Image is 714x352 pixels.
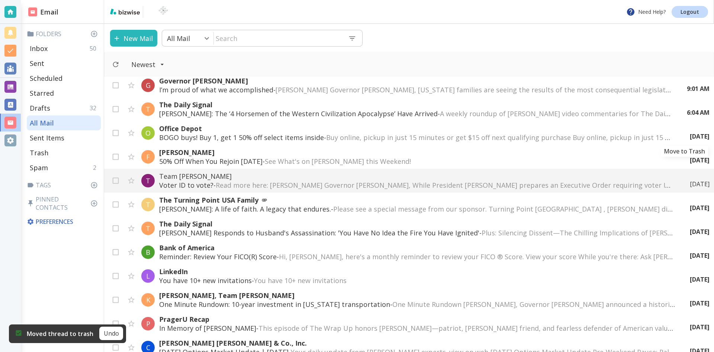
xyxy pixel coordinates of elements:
[146,224,150,233] p: T
[690,204,710,212] p: [DATE]
[27,56,101,71] div: Sent
[254,276,506,285] span: You have 10+ new invitations ͏ ͏ ͏ ͏ ͏ ͏ ͏ ͏ ͏ ͏ ͏ ͏ ͏ ͏ ͏ ͏ ͏ ͏ ͏ ͏ ͏ ͏ ͏ ͏ ͏ ͏ ͏ ͏ ͏ ͏ ͏ ͏ ͏ ͏ ...
[159,324,675,333] p: In Memory of [PERSON_NAME] -
[109,58,122,71] button: Refresh
[146,176,150,185] p: T
[30,44,48,53] p: Inbox
[27,71,101,86] div: Scheduled
[690,251,710,260] p: [DATE]
[159,172,675,181] p: Team [PERSON_NAME]
[159,243,675,252] p: Bank of America
[27,330,93,338] p: Moved thread to trash
[30,163,48,172] p: Spam
[690,180,710,188] p: [DATE]
[30,133,64,142] p: Sent Items
[159,196,675,204] p: The Turning Point USA Family
[110,30,157,47] button: New Mail
[159,109,672,118] p: [PERSON_NAME]: The ‘4 Horsemen of the Western Civilization Apocalypse’ Have Arrived -
[690,323,710,331] p: [DATE]
[681,9,699,15] p: Logout
[146,248,150,257] p: B
[99,327,123,340] button: Undo
[159,300,675,309] p: One Minute Rundown: 10-year investment in [US_STATE] transportation -
[159,315,675,324] p: PragerU Recap
[672,6,708,18] a: Logout
[690,132,710,140] p: [DATE]
[159,228,675,237] p: [PERSON_NAME] Responds to Husband's Assassination: 'You Have No Idea the Fire You Have Ignited' -
[690,228,710,236] p: [DATE]
[27,145,101,160] div: Trash
[28,7,37,16] img: DashboardSidebarEmail.svg
[626,7,666,16] p: Need Help?
[159,157,675,166] p: 50% Off When You Rejoin [DATE] -
[30,74,62,83] p: Scheduled
[159,124,675,133] p: Office Depot
[90,104,99,112] p: 32
[159,267,675,276] p: LinkedIn
[27,115,101,130] div: All Mail
[265,157,558,166] span: See What's on [PERSON_NAME] this Weekend! ͏ ‌ ﻿ ͏ ‌ ﻿ ͏ ‌ ﻿ ͏ ‌ ﻿ ͏ ‌ ﻿ ͏ ‌ ﻿ ͏ ‌ ﻿ ͏ ‌ ﻿ ͏ ‌ ﻿ ͏...
[30,148,48,157] p: Trash
[159,291,675,300] p: [PERSON_NAME], Team [PERSON_NAME]
[159,133,675,142] p: BOGO buys! Buy 1, get 1 50% off select items inside -
[146,152,150,161] p: F
[159,252,675,261] p: Reminder: Review Your FICO(R) Score -
[146,295,150,304] p: K
[687,108,710,117] p: 6:04 AM
[27,41,101,56] div: Inbox50
[167,34,190,43] p: All Mail
[146,272,150,280] p: L
[687,85,710,93] p: 9:01 AM
[159,219,675,228] p: The Daily Signal
[146,81,151,90] p: G
[124,56,172,73] button: Filter
[146,343,150,352] p: C
[27,30,101,38] p: Folders
[30,104,50,112] p: Drafts
[690,275,710,283] p: [DATE]
[90,44,99,53] p: 50
[159,276,675,285] p: You have 10+ new invitations -
[159,85,672,94] p: I’m proud of what we accomplished -
[146,6,180,18] img: BioTech International
[146,319,150,328] p: P
[93,164,99,172] p: 2
[159,148,675,157] p: [PERSON_NAME]
[25,215,101,229] div: Preferences
[146,105,150,114] p: T
[661,146,708,157] div: Move to Trash
[27,86,101,101] div: Starred
[27,195,101,212] p: Pinned Contacts
[30,118,54,127] p: All Mail
[159,100,672,109] p: The Daily Signal
[145,129,151,137] p: O
[690,156,710,164] p: [DATE]
[30,59,44,68] p: Sent
[159,339,675,348] p: [PERSON_NAME] [PERSON_NAME] & Co., Inc.
[159,76,672,85] p: Governor [PERSON_NAME]
[146,200,150,209] p: T
[159,204,675,213] p: [PERSON_NAME]: A life of faith. A legacy that endures. -
[27,160,101,175] div: Spam2
[214,31,342,46] input: Search
[690,299,710,307] p: [DATE]
[30,89,54,98] p: Starred
[27,181,101,189] p: Tags
[28,7,58,17] h2: Email
[27,218,99,226] p: Preferences
[27,101,101,115] div: Drafts32
[159,181,675,190] p: Voter ID to vote? -
[27,130,101,145] div: Sent Items
[110,9,140,15] img: bizwise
